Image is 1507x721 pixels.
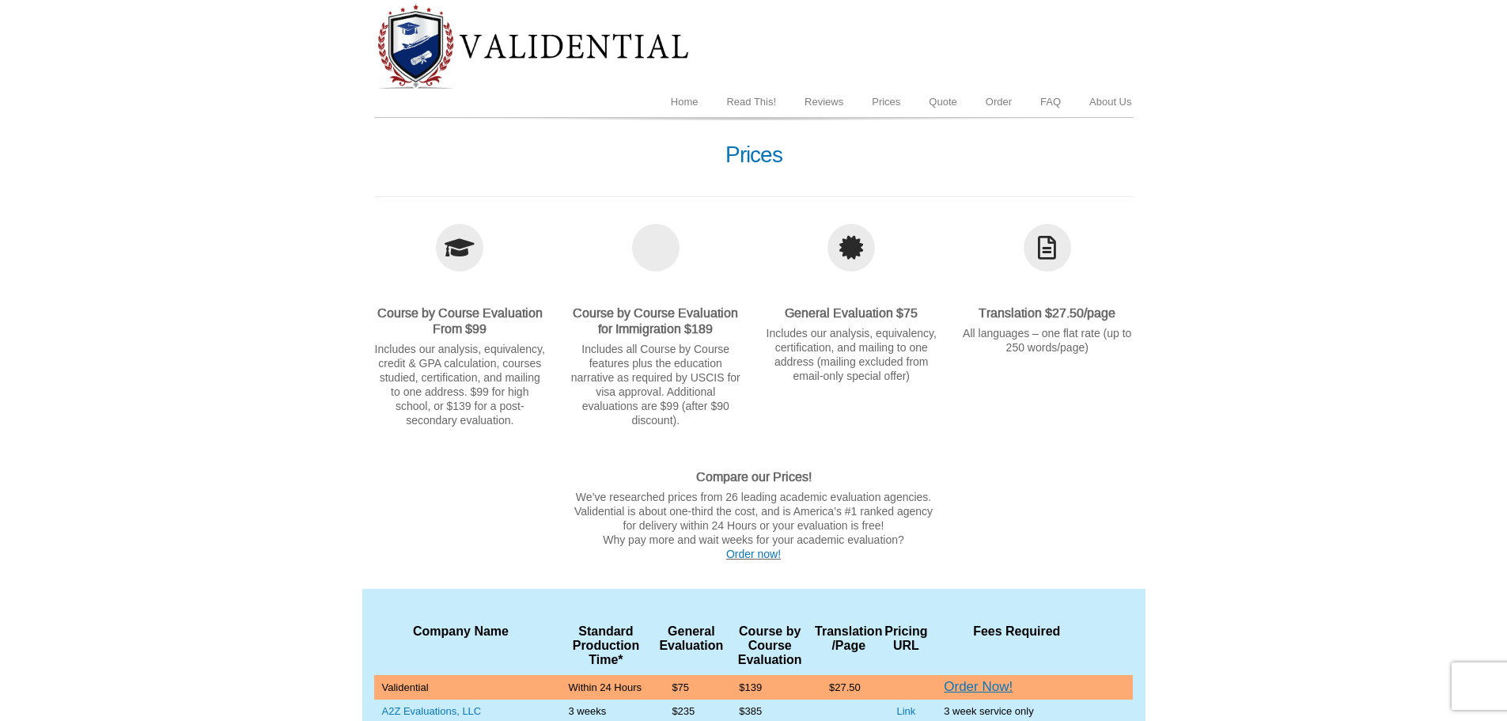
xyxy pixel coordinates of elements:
[374,490,1134,561] p: We’ve researched prices from 26 leading academic evaluation agencies. Validential is about one-th...
[815,617,882,675] th: Translation /Page
[944,679,1013,694] a: Order Now!
[1026,87,1075,117] a: FAQ
[374,342,547,427] p: Includes our analysis, equivalency, credit & GPA calculation, courses studied, certification, and...
[858,87,914,117] a: Prices
[555,675,658,700] td: Within 24 Hours
[382,624,540,639] div: Company Name
[374,142,1134,168] h1: Prices
[914,87,971,117] a: Quote
[377,306,543,336] strong: Course by Course Evaluation From $99
[696,470,812,484] strong: Compare our Prices!
[382,705,482,717] a: A2Z Evaluations, LLC
[657,617,725,675] th: General Evaluation
[555,617,658,675] th: Standard Production Time*
[712,87,790,117] a: Read This!
[766,326,938,383] p: Includes our analysis, equivalency, certification, and mailing to one address (mailing excluded f...
[882,617,930,675] th: Pricing URL
[896,705,915,717] a: Link
[790,87,858,117] a: Reviews
[979,306,1115,320] strong: Translation $27.50/page
[785,306,918,320] strong: General Evaluation $75
[971,87,1026,117] a: Order
[1197,156,1507,721] iframe: LiveChat chat widget
[1075,87,1145,117] a: About Us
[573,306,738,336] strong: Course by Course Evaluation for Immigration $189
[374,3,691,90] img: Diploma Evaluation Service
[570,342,742,427] p: Includes all Course by Course features plus the education narrative as required by USCIS for visa...
[930,624,1104,639] div: Fees Required
[374,675,555,700] td: Validential
[657,675,725,700] td: $75
[815,675,882,700] td: $27.50
[726,548,781,560] a: Order now!
[725,617,815,675] th: Course by Course Evaluation
[725,675,815,700] td: $139
[657,87,713,117] a: Home
[961,326,1134,355] p: All languages – one flat rate (up to 250 words/page)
